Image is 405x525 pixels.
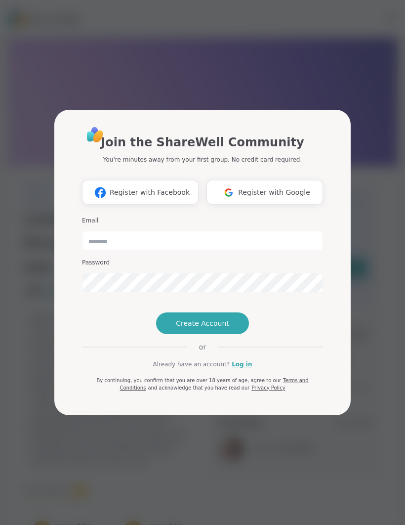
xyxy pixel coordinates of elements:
[110,187,190,198] span: Register with Facebook
[101,133,304,151] h1: Join the ShareWell Community
[120,378,308,391] a: Terms and Conditions
[84,124,106,146] img: ShareWell Logo
[251,385,285,391] a: Privacy Policy
[187,342,218,352] span: or
[176,318,229,328] span: Create Account
[103,155,302,164] p: You're minutes away from your first group. No credit card required.
[82,180,199,205] button: Register with Facebook
[82,259,323,267] h3: Password
[148,385,249,391] span: and acknowledge that you have read our
[206,180,323,205] button: Register with Google
[91,183,110,202] img: ShareWell Logomark
[232,360,252,369] a: Log in
[219,183,238,202] img: ShareWell Logomark
[238,187,310,198] span: Register with Google
[153,360,230,369] span: Already have an account?
[156,312,249,334] button: Create Account
[82,217,323,225] h3: Email
[96,378,281,383] span: By continuing, you confirm that you are over 18 years of age, agree to our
